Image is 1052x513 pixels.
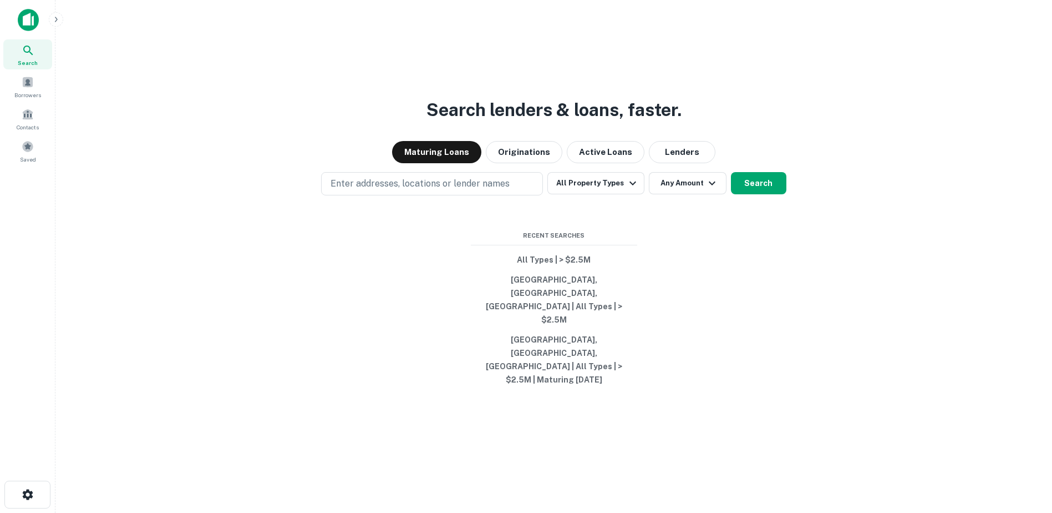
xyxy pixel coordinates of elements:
button: Lenders [649,141,715,163]
button: Maturing Loans [392,141,481,163]
a: Borrowers [3,72,52,102]
iframe: Chat Widget [997,424,1052,477]
button: Active Loans [567,141,644,163]
span: Saved [20,155,36,164]
button: [GEOGRAPHIC_DATA], [GEOGRAPHIC_DATA], [GEOGRAPHIC_DATA] | All Types | > $2.5M | Maturing [DATE] [471,330,637,390]
button: Search [731,172,786,194]
h3: Search lenders & loans, faster. [426,97,682,123]
button: Any Amount [649,172,726,194]
p: Enter addresses, locations or lender names [331,177,510,190]
span: Contacts [17,123,39,132]
button: All Property Types [547,172,644,194]
button: Enter addresses, locations or lender names [321,172,543,195]
span: Borrowers [14,90,41,99]
a: Search [3,39,52,69]
a: Saved [3,136,52,166]
img: capitalize-icon.png [18,9,39,31]
button: Originations [486,141,562,163]
button: [GEOGRAPHIC_DATA], [GEOGRAPHIC_DATA], [GEOGRAPHIC_DATA] | All Types | > $2.5M [471,270,637,330]
a: Contacts [3,104,52,134]
span: Recent Searches [471,231,637,240]
span: Search [18,58,38,67]
button: All Types | > $2.5M [471,250,637,270]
